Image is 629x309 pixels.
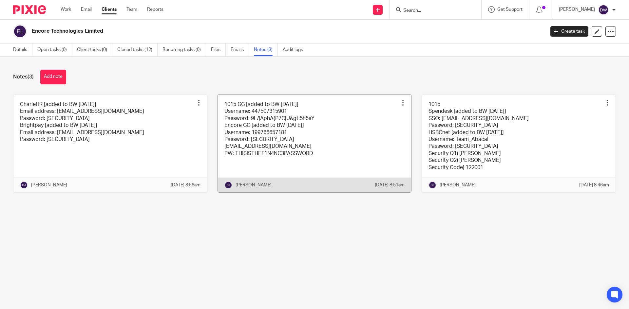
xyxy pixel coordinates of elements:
button: Add note [40,70,66,84]
input: Search [403,8,462,14]
p: [DATE] 8:56am [171,182,200,188]
a: Team [126,6,137,13]
a: Closed tasks (12) [117,43,158,56]
img: svg%3E [598,5,609,15]
a: Reports [147,6,163,13]
a: Audit logs [283,43,308,56]
a: Open tasks (0) [37,43,72,56]
img: svg%3E [13,25,27,38]
img: Pixie [13,5,46,14]
a: Clients [102,6,117,13]
a: Create task [550,26,588,37]
h1: Notes [13,74,34,80]
img: svg%3E [20,181,28,189]
p: [DATE] 8:46am [579,182,609,188]
span: (3) [28,74,34,79]
p: [PERSON_NAME] [31,182,67,188]
a: Client tasks (0) [77,43,112,56]
a: Recurring tasks (0) [162,43,206,56]
img: svg%3E [224,181,232,189]
h2: Encore Technologies Limited [32,28,439,35]
a: Email [81,6,92,13]
span: Get Support [497,7,523,12]
a: Notes (3) [254,43,278,56]
a: Work [61,6,71,13]
p: [PERSON_NAME] [236,182,272,188]
a: Details [13,43,32,56]
img: svg%3E [429,181,436,189]
a: Emails [231,43,249,56]
p: [PERSON_NAME] [440,182,476,188]
p: [PERSON_NAME] [559,6,595,13]
a: Files [211,43,226,56]
p: [DATE] 8:51am [375,182,405,188]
